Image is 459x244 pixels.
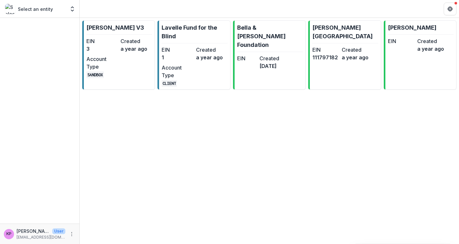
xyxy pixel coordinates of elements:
[342,46,368,54] dt: Created
[308,20,381,90] a: [PERSON_NAME][GEOGRAPHIC_DATA]EIN111797182Createda year ago
[388,23,436,32] p: [PERSON_NAME]
[388,37,415,45] dt: EIN
[312,46,339,54] dt: EIN
[18,6,53,12] p: Select an entity
[259,62,279,70] dd: [DATE]
[162,80,177,87] code: CLIENT
[237,23,303,49] p: Bella & [PERSON_NAME] Foundation
[157,20,230,90] a: Lavelle Fund for the BlindEIN1Createda year agoAccount TypeCLIENT
[120,37,152,45] dt: Created
[196,54,228,61] dd: a year ago
[259,55,279,62] dt: Created
[384,20,456,90] a: [PERSON_NAME]EINCreateda year ago
[237,55,257,62] dt: EIN
[342,54,368,61] dd: a year ago
[162,46,193,54] dt: EIN
[86,23,144,32] p: [PERSON_NAME] V3
[312,23,378,41] p: [PERSON_NAME][GEOGRAPHIC_DATA]
[86,37,118,45] dt: EIN
[17,228,50,234] p: [PERSON_NAME]
[86,55,118,70] dt: Account Type
[5,4,15,14] img: Select an entity
[162,64,193,79] dt: Account Type
[162,54,193,61] dd: 1
[162,23,227,41] p: Lavelle Fund for the Blind
[82,20,155,90] a: [PERSON_NAME] V3EIN3Createda year agoAccount TypeSANDBOX
[417,37,444,45] dt: Created
[68,3,77,15] button: Open entity switcher
[120,45,152,53] dd: a year ago
[86,71,104,78] code: SANDBOX
[233,20,306,90] a: Bella & [PERSON_NAME] FoundationEINCreated[DATE]
[444,3,456,15] button: Get Help
[312,54,339,61] dd: 111797182
[68,230,76,238] button: More
[86,45,118,53] dd: 3
[17,234,65,240] p: [EMAIL_ADDRESS][DOMAIN_NAME]
[52,228,65,234] p: User
[196,46,228,54] dt: Created
[6,232,11,236] div: Khanh Phan
[417,45,444,53] dd: a year ago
